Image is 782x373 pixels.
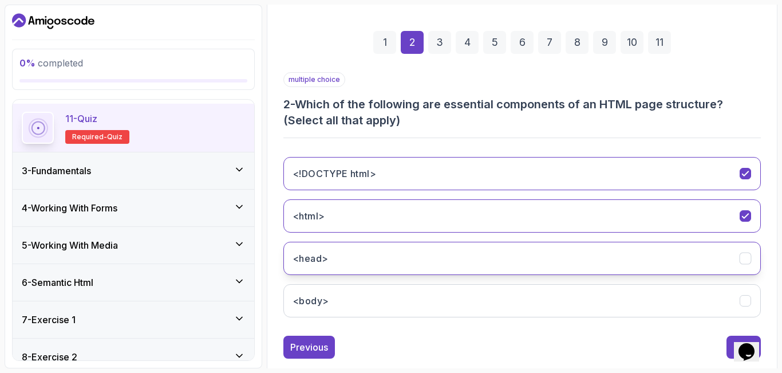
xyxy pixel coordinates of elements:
div: Previous [290,340,328,354]
h3: <head> [293,252,328,265]
h3: <body> [293,294,329,308]
button: <head> [283,242,761,275]
h3: <!DOCTYPE html> [293,167,376,180]
span: quiz [107,132,123,142]
button: 7-Exercise 1 [13,301,254,338]
span: Required- [72,132,107,142]
h3: 4 - Working With Forms [22,201,117,215]
h3: 7 - Exercise 1 [22,313,76,327]
h3: 3 - Fundamentals [22,164,91,178]
div: Next [733,340,754,354]
h3: 2 - Which of the following are essential components of an HTML page structure? (Select all that a... [283,96,761,128]
button: 3-Fundamentals [13,152,254,189]
button: Next [726,336,761,359]
p: 11 - Quiz [65,112,97,125]
h3: 5 - Working With Media [22,238,118,252]
div: 6 [511,31,534,54]
div: 11 [648,31,671,54]
div: 7 [538,31,561,54]
span: completed [19,57,83,69]
button: <html> [283,199,761,233]
div: 10 [621,31,643,54]
div: 1 [373,31,396,54]
div: 5 [483,31,506,54]
button: Previous [283,336,335,359]
a: Dashboard [12,12,94,30]
p: multiple choice [283,72,345,87]
div: 3 [428,31,451,54]
div: 9 [593,31,616,54]
button: <body> [283,284,761,317]
button: 4-Working With Forms [13,190,254,226]
button: 6-Semantic Html [13,264,254,301]
span: 0 % [19,57,35,69]
button: 5-Working With Media [13,227,254,264]
h3: 6 - Semantic Html [22,276,93,289]
iframe: chat widget [734,327,771,362]
button: <!DOCTYPE html> [283,157,761,190]
div: 8 [566,31,589,54]
div: 4 [456,31,479,54]
button: 11-QuizRequired-quiz [22,112,245,144]
h3: 8 - Exercise 2 [22,350,77,364]
h3: <html> [293,209,325,223]
div: 2 [401,31,424,54]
